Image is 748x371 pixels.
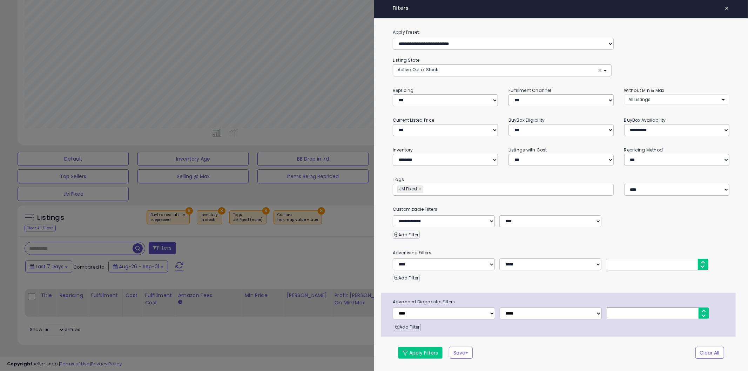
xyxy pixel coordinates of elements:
small: Listing State [393,57,420,63]
small: Current Listed Price [393,117,434,123]
button: Apply Filters [398,347,443,359]
span: JM Fixed [398,186,417,192]
button: Active, Out of Stock × [393,65,611,76]
small: Without Min & Max [624,87,665,93]
button: × [722,4,732,13]
button: Save [449,347,473,359]
small: Repricing Method [624,147,663,153]
small: Tags [388,176,735,183]
span: Active, Out of Stock [398,67,438,73]
button: All Listings [624,94,729,104]
small: BuyBox Availability [624,117,666,123]
small: BuyBox Eligibility [508,117,545,123]
small: Listings with Cost [508,147,547,153]
button: Add Filter [394,323,421,331]
span: All Listings [629,96,651,102]
span: Advanced Diagnostic Filters [388,298,736,306]
span: × [598,67,602,74]
small: Fulfillment Channel [508,87,551,93]
button: Add Filter [393,231,420,239]
button: Clear All [695,347,724,359]
small: Inventory [393,147,413,153]
small: Customizable Filters [388,205,735,213]
button: Add Filter [393,274,420,282]
span: × [725,4,729,13]
h4: Filters [393,5,729,11]
small: Advertising Filters [388,249,735,257]
label: Apply Preset: [388,28,735,36]
a: × [419,186,423,193]
small: Repricing [393,87,414,93]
